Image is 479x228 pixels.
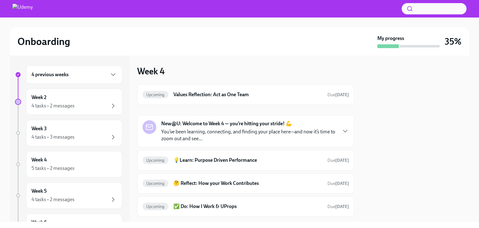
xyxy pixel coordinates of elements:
h6: 4 previous weeks [31,71,69,78]
span: October 4th, 2025 10:00 [327,181,349,186]
h2: Onboarding [17,35,70,48]
span: Due [327,181,349,186]
span: Due [327,92,349,97]
a: Week 45 tasks • 2 messages [15,151,122,177]
span: Upcoming [143,204,168,209]
h6: Week 4 [31,156,47,163]
span: September 30th, 2025 10:00 [327,92,349,98]
div: 4 tasks • 2 messages [31,102,75,109]
span: Upcoming [143,181,168,186]
strong: [DATE] [335,204,349,209]
strong: New@U: Welcome to Week 4 — you’re hitting your stride! 💪 [161,120,292,127]
p: You’ve been learning, connecting, and finding your place here—and now it’s time to zoom out and s... [161,128,336,142]
span: Due [327,158,349,163]
span: Due [327,204,349,209]
h6: 💡Learn: Purpose Driven Performance [173,157,322,164]
span: October 4th, 2025 10:00 [327,157,349,163]
h3: 35% [445,36,462,47]
strong: [DATE] [335,158,349,163]
a: Week 34 tasks • 3 messages [15,120,122,146]
h6: Week 5 [31,188,47,195]
img: Udemy [12,4,33,14]
h6: Week 6 [31,219,47,226]
div: 4 tasks • 2 messages [31,196,75,203]
a: Upcoming💡Learn: Purpose Driven PerformanceDue[DATE] [143,155,349,165]
a: Week 54 tasks • 2 messages [15,182,122,209]
h6: 🤔 Reflect: How your Work Contributes [173,180,322,187]
strong: [DATE] [335,181,349,186]
strong: My progress [377,35,404,42]
div: 4 previous weeks [26,66,122,84]
div: 4 tasks • 3 messages [31,134,75,141]
div: 5 tasks • 2 messages [31,165,75,172]
a: UpcomingValues Reflection: Act as One TeamDue[DATE] [143,90,349,100]
span: October 4th, 2025 10:00 [327,204,349,210]
h6: Values Reflection: Act as One Team [173,91,322,98]
a: Upcoming✅ Do: How I Work & UPropsDue[DATE] [143,201,349,211]
h6: Week 3 [31,125,47,132]
h3: Week 4 [137,66,165,77]
span: Upcoming [143,92,168,97]
a: Upcoming🤔 Reflect: How your Work ContributesDue[DATE] [143,178,349,188]
a: Week 24 tasks • 2 messages [15,89,122,115]
span: Upcoming [143,158,168,163]
h6: ✅ Do: How I Work & UProps [173,203,322,210]
strong: [DATE] [335,92,349,97]
h6: Week 2 [31,94,46,101]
